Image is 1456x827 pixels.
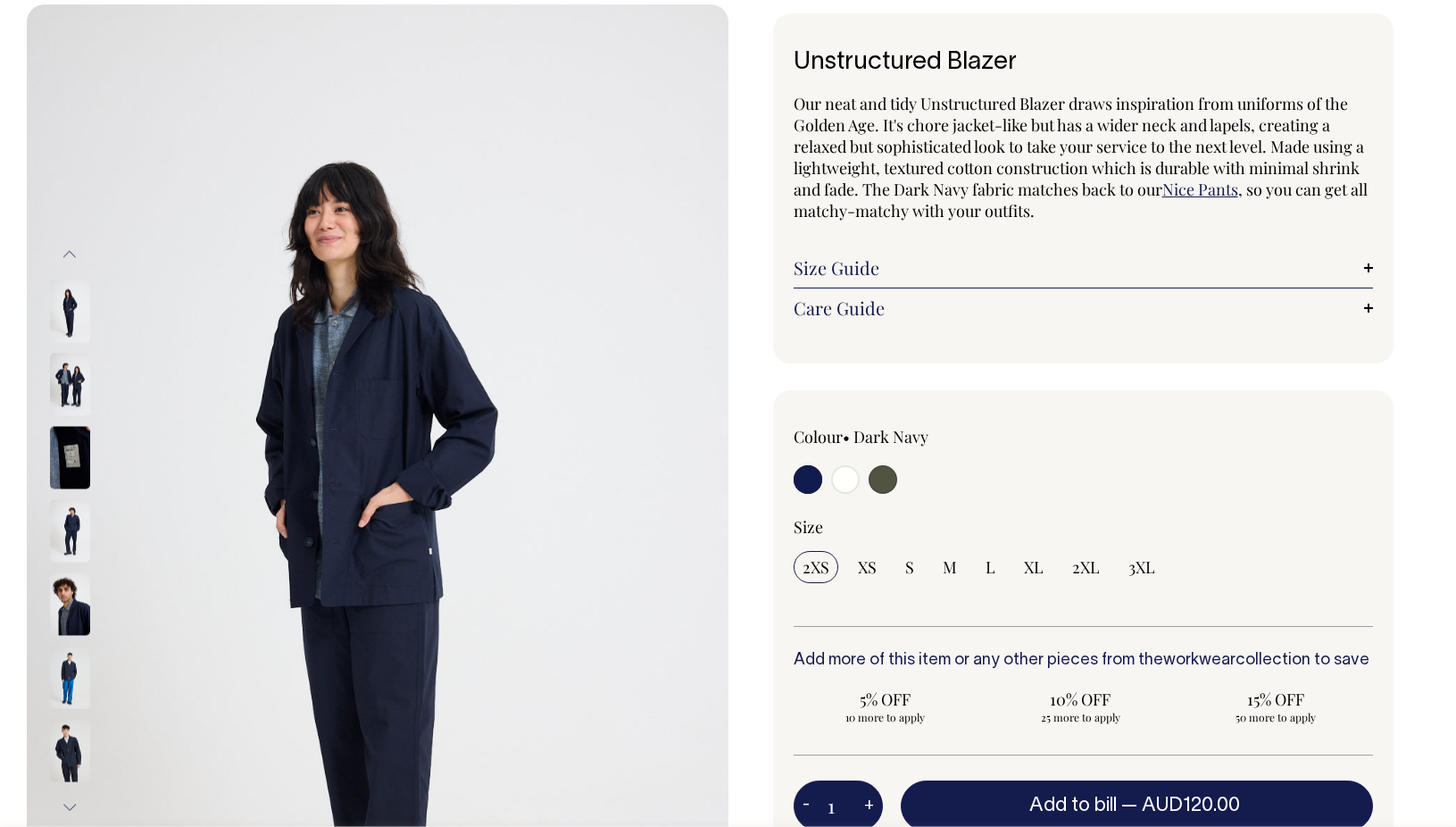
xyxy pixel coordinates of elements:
[794,652,1374,670] h6: Add more of this item or any other pieces from the collection to save
[905,556,914,578] span: S
[1192,689,1358,710] span: 15% OFF
[853,426,928,447] label: Dark Navy
[794,683,978,730] input: 5% OFF 10 more to apply
[50,280,90,342] img: dark-navy
[794,426,1026,447] div: Colour
[803,556,829,578] span: 2XS
[988,683,1172,730] input: 10% OFF 25 more to apply
[858,556,877,578] span: XS
[997,689,1163,710] span: 10% OFF
[56,235,83,275] button: Previous
[1121,797,1244,814] span: —
[943,556,957,578] span: M
[934,551,966,583] input: M
[794,257,1374,279] a: Size Guide
[1072,556,1100,578] span: 2XL
[50,646,90,708] img: dark-navy
[855,789,883,824] button: +
[794,297,1374,319] a: Care Guide
[794,789,819,824] button: -
[794,179,1368,221] span: , so you can get all matchy-matchy with your outfits.
[1015,551,1052,583] input: XL
[1024,556,1044,578] span: XL
[794,93,1364,200] span: Our neat and tidy Unstructured Blazer draws inspiration from uniforms of the Golden Age. It's cho...
[1063,551,1109,583] input: 2XL
[1192,710,1358,724] span: 50 more to apply
[1183,683,1367,730] input: 15% OFF 50 more to apply
[1163,653,1236,668] a: workwear
[977,551,1004,583] input: L
[56,787,83,827] button: Next
[986,556,995,578] span: L
[794,551,838,583] input: 2XS
[849,551,886,583] input: XS
[1142,797,1240,814] span: AUD120.00
[50,426,90,489] img: dark-navy
[1119,551,1164,583] input: 3XL
[803,710,969,724] span: 10 more to apply
[50,499,90,562] img: dark-navy
[997,710,1163,724] span: 25 more to apply
[50,719,90,781] img: dark-navy
[1029,797,1117,814] span: Add to bill
[1162,179,1238,200] a: Nice Pants
[896,551,923,583] input: S
[1128,556,1155,578] span: 3XL
[50,353,90,415] img: dark-navy
[50,572,90,635] img: dark-navy
[794,516,1374,538] div: Size
[803,689,969,710] span: 5% OFF
[794,49,1374,77] h1: Unstructured Blazer
[843,426,850,447] span: •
